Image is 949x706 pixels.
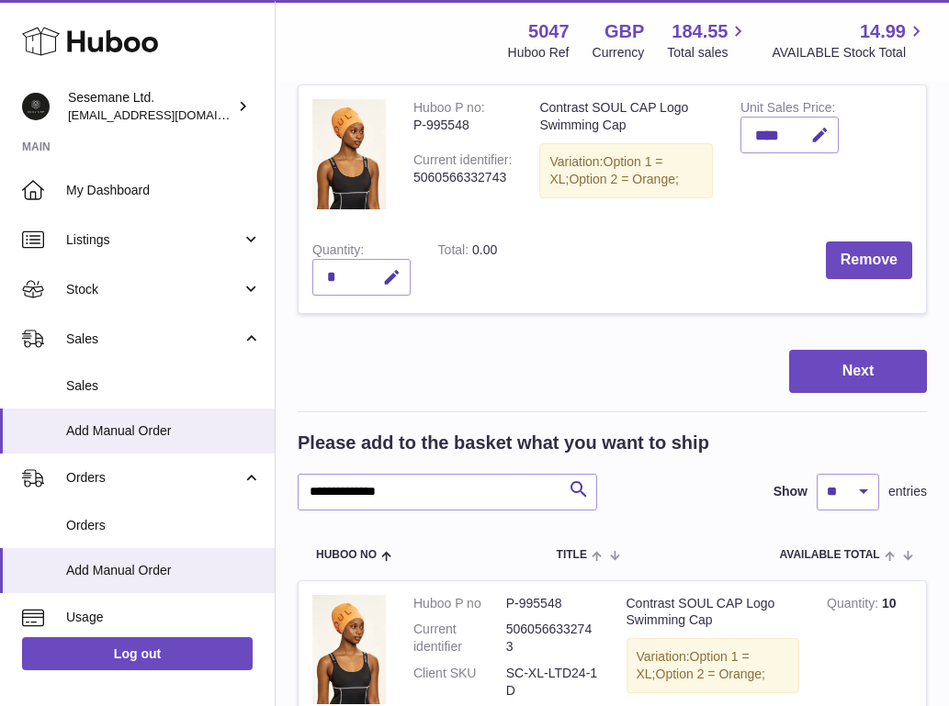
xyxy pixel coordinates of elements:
[827,596,882,615] strong: Quantity
[413,595,506,612] dt: Huboo P no
[22,93,50,120] img: info@soulcap.com
[66,422,261,440] span: Add Manual Order
[549,154,662,186] span: Option 1 = XL;
[774,483,808,500] label: Show
[22,637,253,670] a: Log out
[438,242,472,262] label: Total
[66,609,261,626] span: Usage
[593,44,645,62] div: Currency
[557,549,587,561] span: Title
[672,19,728,44] span: 184.55
[888,483,927,500] span: entries
[740,100,835,119] label: Unit Sales Price
[508,44,570,62] div: Huboo Ref
[413,100,485,119] div: Huboo P no
[66,562,261,579] span: Add Manual Order
[772,19,927,62] a: 14.99 AVAILABLE Stock Total
[66,182,261,199] span: My Dashboard
[413,621,506,656] dt: Current identifier
[780,549,880,561] span: AVAILABLE Total
[66,469,242,487] span: Orders
[627,638,800,693] div: Variation:
[656,667,765,681] span: Option 2 = Orange;
[569,172,678,186] span: Option 2 = Orange;
[789,350,927,393] button: Next
[860,19,906,44] span: 14.99
[68,107,270,122] span: [EMAIL_ADDRESS][DOMAIN_NAME]
[312,242,364,262] label: Quantity
[472,242,497,257] span: 0.00
[413,169,512,186] div: 5060566332743
[316,549,377,561] span: Huboo no
[298,431,709,455] h2: Please add to the basket what you want to ship
[772,44,927,62] span: AVAILABLE Stock Total
[826,241,912,279] button: Remove
[506,621,599,656] dd: 5060566332743
[413,152,512,172] div: Current identifier
[66,231,242,249] span: Listings
[68,89,233,124] div: Sesemane Ltd.
[312,595,386,705] img: Contrast SOUL CAP Logo Swimming Cap
[637,649,750,681] span: Option 1 = XL;
[667,44,749,62] span: Total sales
[66,281,242,298] span: Stock
[525,85,727,227] td: Contrast SOUL CAP Logo Swimming Cap
[506,595,599,612] dd: P-995548
[66,517,261,534] span: Orders
[539,143,713,198] div: Variation:
[413,665,506,700] dt: Client SKU
[312,99,386,209] img: Contrast SOUL CAP Logo Swimming Cap
[413,117,512,134] div: P-995548
[66,377,261,395] span: Sales
[506,665,599,700] dd: SC-XL-LTD24-1D
[66,331,242,348] span: Sales
[667,19,749,62] a: 184.55 Total sales
[528,19,570,44] strong: 5047
[604,19,644,44] strong: GBP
